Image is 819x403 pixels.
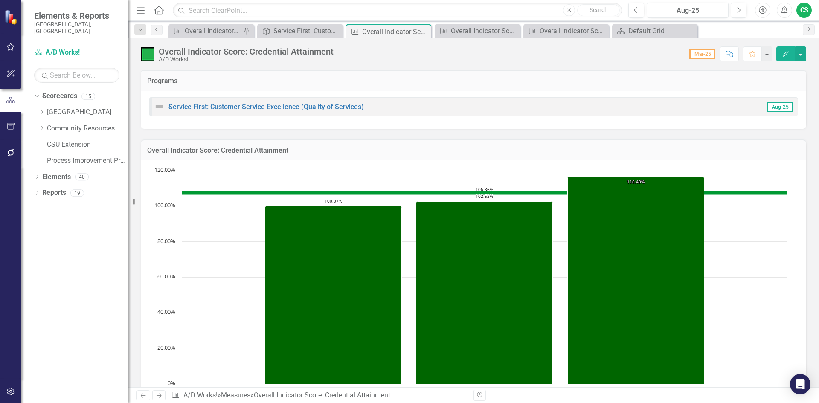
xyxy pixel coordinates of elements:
g: WIOA Adult Credential Rate, series 1 of 4. Bar series with 1 bar. [265,206,402,384]
div: Open Intercom Messenger [790,374,810,394]
text: 40.00% [157,308,175,316]
text: 60.00% [157,273,175,280]
text: 116.49% [627,179,645,185]
span: Mar-25 [689,49,715,59]
g: WIOA Dislocated Worker Credential Rate, series 2 of 4. Bar series with 1 bar. [416,202,553,384]
path: Mar-25, 100.07. WIOA Adult Credential Rate. [265,206,402,384]
div: » » [171,391,467,400]
h3: Programs [147,77,800,85]
img: Not Defined [154,101,164,112]
div: A/D Works! [159,56,334,63]
a: Process Improvement Program [47,156,128,166]
div: Overall Indicator Score: Employment Rate 2nd Quarter After Exit [185,26,241,36]
a: [GEOGRAPHIC_DATA] [47,107,128,117]
a: CSU Extension [47,140,128,150]
text: 106.36% [476,186,493,192]
text: 100.00% [154,201,175,209]
input: Search ClearPoint... [173,3,622,18]
div: Default Grid [628,26,695,36]
img: ClearPoint Strategy [3,9,20,25]
h3: Overall Indicator Score: Credential Attainment [147,147,800,154]
button: CS [796,3,812,18]
a: Scorecards [42,91,77,101]
a: Elements [42,172,71,182]
a: A/D Works! [183,391,218,399]
button: Search [577,4,620,16]
div: Overall Indicator Score: Median Earnings 2nd Quarter After Exit [451,26,518,36]
div: 15 [81,93,95,100]
div: Overall Indicator Score: Credential Attainment [159,47,334,56]
span: Aug-25 [767,102,793,112]
div: 40 [75,173,89,180]
img: On Target [141,47,154,61]
span: Search [590,6,608,13]
a: Reports [42,188,66,198]
a: Overall Indicator Score: Median Earnings 2nd Quarter After Exit [437,26,518,36]
a: Overall Indicator Score: Employment Rate 4th Quarter After Exit [526,26,607,36]
text: 80.00% [157,237,175,245]
div: Overall Indicator Score: Employment Rate 4th Quarter After Exit [540,26,607,36]
a: Overall Indicator Score: Employment Rate 2nd Quarter After Exit [171,26,241,36]
div: Overall Indicator Score: Credential Attainment [254,391,390,399]
g: WIOA Young Adult (Future U) Credential Rate, series 3 of 4. Bar series with 1 bar. [568,177,704,384]
div: 19 [70,189,84,197]
path: Mar-25, 102.53. WIOA Dislocated Worker Credential Rate. [416,202,553,384]
div: Overall Indicator Score: Credential Attainment [362,26,429,37]
text: 100.07% [325,198,342,204]
span: Elements & Reports [34,11,119,21]
text: 0% [168,379,175,387]
button: Aug-25 [647,3,729,18]
a: Service First: Customer Service Excellence (Quality of Services) [168,103,364,111]
text: 102.53% [476,193,493,199]
div: Aug-25 [650,6,726,16]
a: Default Grid [614,26,695,36]
input: Search Below... [34,68,119,83]
a: A/D Works! [34,48,119,58]
text: 120.00% [154,166,175,174]
div: Service First: Customer Service Excellence (Quality of Services) [273,26,340,36]
a: Service First: Customer Service Excellence (Quality of Services) [259,26,340,36]
small: [GEOGRAPHIC_DATA], [GEOGRAPHIC_DATA] [34,21,119,35]
text: 20.00% [157,344,175,351]
a: Measures [221,391,250,399]
path: Mar-25, 116.49. WIOA Young Adult (Future U) Credential Rate. [568,177,704,384]
a: Community Resources [47,124,128,133]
